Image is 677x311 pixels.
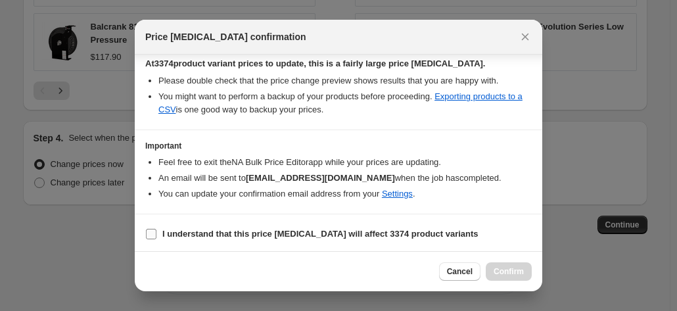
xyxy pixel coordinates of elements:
li: You might want to perform a backup of your products before proceeding. is one good way to backup ... [158,90,532,116]
li: Feel free to exit the NA Bulk Price Editor app while your prices are updating. [158,156,532,169]
li: Please double check that the price change preview shows results that you are happy with. [158,74,532,87]
b: At 3374 product variant prices to update, this is a fairly large price [MEDICAL_DATA]. [145,59,485,68]
li: You can update your confirmation email address from your . [158,187,532,201]
h3: Important [145,141,532,151]
button: Cancel [439,262,480,281]
button: Close [516,28,534,46]
li: An email will be sent to when the job has completed . [158,172,532,185]
b: [EMAIL_ADDRESS][DOMAIN_NAME] [246,173,395,183]
a: Exporting products to a CSV [158,91,523,114]
span: Cancel [447,266,473,277]
a: Settings [382,189,413,199]
b: I understand that this price [MEDICAL_DATA] will affect 3374 product variants [162,229,479,239]
span: Price [MEDICAL_DATA] confirmation [145,30,306,43]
